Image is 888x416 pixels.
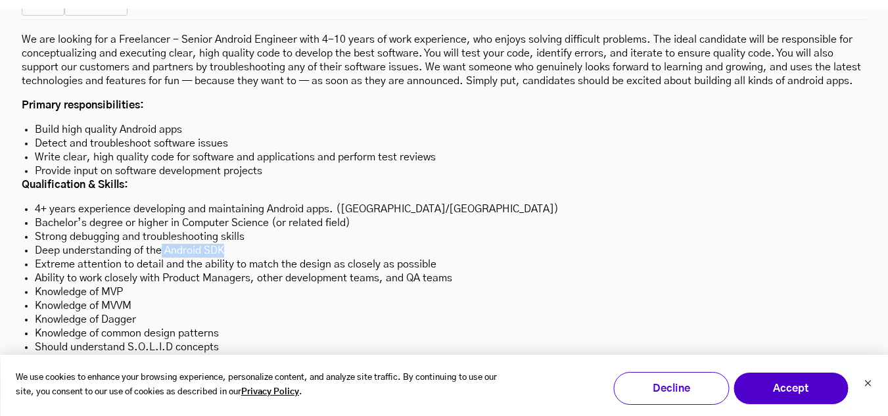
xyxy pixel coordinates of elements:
li: Ability to work closely with Product Managers, other development teams, and QA teams [35,271,853,285]
p: We use cookies to enhance your browsing experience, personalize content, and analyze site traffic... [16,371,517,401]
li: Knowledge of common design patterns [35,327,853,340]
li: Build high quality Android apps [35,123,853,137]
button: Decline [613,372,729,405]
button: Dismiss cookie banner [864,378,872,392]
li: Knowledge of Dagger [35,313,853,327]
li: Detect and troubleshoot software issues [35,137,853,150]
li: Should understand S.O.L.I.D concepts [35,340,853,354]
li: Provide input on software development projects [35,164,853,178]
li: Bachelor’s degree or higher in Computer Science (or related field) [35,216,853,230]
strong: Qualification & Skills: [22,179,128,190]
li: 4+ years experience developing and maintaining Android apps. ([GEOGRAPHIC_DATA]/[GEOGRAPHIC_DATA]) [35,202,853,216]
li: Extreme attention to detail and the ability to match the design as closely as possible [35,258,853,271]
p: We are looking for a Freelancer - Senior Android Engineer with 4-10 years of work experience, who... [22,33,866,88]
li: Knowledge of MVP [35,285,853,299]
a: Privacy Policy [241,385,299,400]
li: Strong debugging and troubleshooting skills [35,230,853,244]
strong: Primary responsibilities: [22,100,144,110]
li: Deep understanding of the Android SDK [35,244,853,258]
li: Knowledge of MVVM [35,299,853,313]
button: Accept [733,372,849,405]
li: Write clear, high quality code for software and applications and perform test reviews [35,150,853,164]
